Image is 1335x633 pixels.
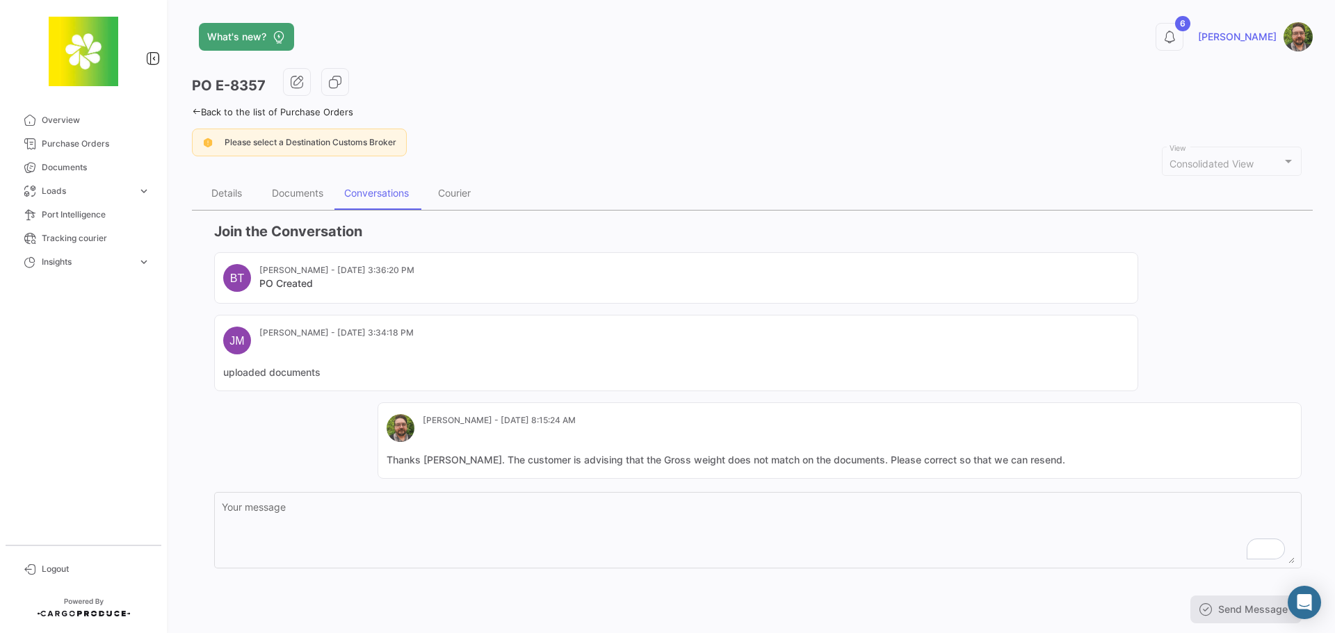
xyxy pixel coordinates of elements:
img: 8664c674-3a9e-46e9-8cba-ffa54c79117b.jfif [49,17,118,86]
a: Back to the list of Purchase Orders [192,106,353,117]
h3: PO E-8357 [192,76,266,95]
mat-card-subtitle: [PERSON_NAME] - [DATE] 8:15:24 AM [423,414,576,427]
span: Loads [42,185,132,197]
a: Port Intelligence [11,203,156,227]
span: What's new? [207,30,266,44]
div: Courier [438,187,471,199]
a: Documents [11,156,156,179]
div: Documents [272,187,323,199]
a: Purchase Orders [11,132,156,156]
span: expand_more [138,185,150,197]
div: BT [223,264,251,292]
mat-card-subtitle: [PERSON_NAME] - [DATE] 3:34:18 PM [259,327,414,339]
mat-card-subtitle: [PERSON_NAME] - [DATE] 3:36:20 PM [259,264,414,277]
span: Logout [42,563,150,575]
mat-select-trigger: Consolidated View [1170,158,1254,170]
mat-card-title: PO Created [259,277,414,290]
span: Documents [42,161,150,174]
span: Insights [42,256,132,268]
div: Abrir Intercom Messenger [1288,586,1321,619]
textarea: To enrich screen reader interactions, please activate Accessibility in Grammarly extension settings [222,502,1295,564]
span: Overview [42,114,150,126]
mat-card-content: Thanks [PERSON_NAME]. The customer is advising that the Gross weight does not match on the docume... [387,453,1293,467]
span: [PERSON_NAME] [1198,30,1277,44]
span: Tracking courier [42,232,150,245]
img: SR.jpg [1284,22,1313,51]
span: Port Intelligence [42,208,150,221]
a: Overview [11,108,156,132]
span: Purchase Orders [42,138,150,150]
h3: Join the Conversation [214,222,1302,241]
div: JM [223,327,251,354]
img: SR.jpg [387,414,414,442]
button: What's new? [199,23,294,51]
div: Conversations [344,187,409,199]
mat-card-content: uploaded documents [223,365,1129,379]
span: expand_more [138,256,150,268]
span: Please select a Destination Customs Broker [225,137,396,147]
a: Tracking courier [11,227,156,250]
div: Details [211,187,242,199]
